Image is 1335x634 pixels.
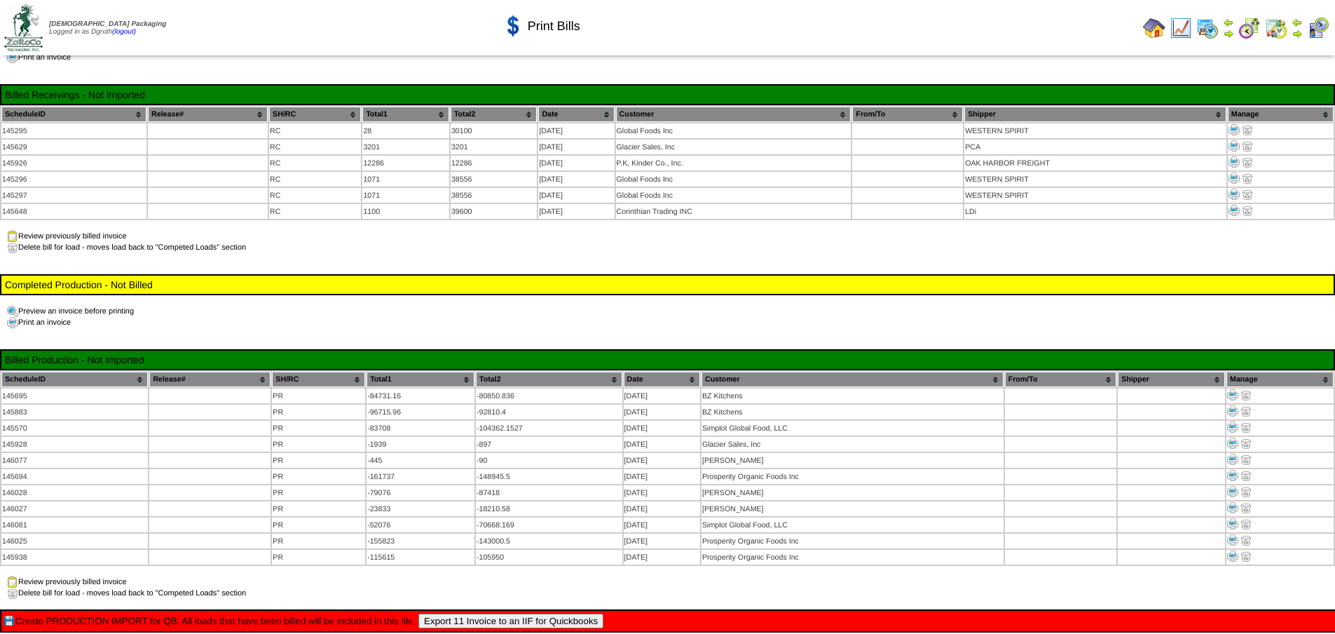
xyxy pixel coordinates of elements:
td: 145570 [1,421,148,436]
th: Total1 [362,107,449,122]
td: 146077 [1,453,148,468]
img: Print [1228,205,1240,216]
img: Print [1227,551,1238,562]
td: -79076 [367,485,474,500]
td: -80850.836 [476,389,622,403]
td: [DATE] [624,501,700,516]
img: zoroco-logo-small.webp [4,4,43,51]
td: RC [269,172,361,187]
span: [DEMOGRAPHIC_DATA] Packaging [49,20,166,28]
img: dollar.gif [502,15,525,37]
img: delete.gif [1240,534,1252,546]
td: [DATE] [538,204,614,219]
td: 145695 [1,389,148,403]
th: From/To [852,107,963,122]
img: Print [1228,173,1240,184]
img: arrowright.gif [1223,28,1234,39]
td: [DATE] [624,437,700,452]
img: delete.gif [1242,140,1253,151]
td: Billed Production - Not Imported [4,353,1331,366]
td: 1100 [362,204,449,219]
img: delete.gif [1240,551,1252,562]
td: 145296 [1,172,146,187]
th: Manage [1228,107,1334,122]
td: 1071 [362,172,449,187]
td: 146027 [1,501,148,516]
td: [DATE] [624,405,700,419]
img: preview.gif [7,306,18,317]
td: RC [269,123,361,138]
img: Print [1227,534,1238,546]
a: (logout) [112,28,136,36]
img: calendarprod.gif [1196,17,1219,39]
td: [PERSON_NAME] [701,453,1004,468]
td: WESTERN SPIRIT [964,172,1226,187]
img: calendarblend.gif [1238,17,1261,39]
td: BZ Kitchens [701,405,1004,419]
td: -90 [476,453,622,468]
td: [DATE] [538,140,614,154]
img: Print [1228,140,1240,151]
td: -18210.58 [476,501,622,516]
img: delete.gif [1242,189,1253,200]
td: 145938 [1,550,148,565]
td: WESTERN SPIRIT [964,188,1226,203]
td: Simplot Global Food, LLC [701,421,1004,436]
td: PR [272,501,365,516]
img: clipboard.gif [7,576,18,588]
th: Shipper [964,107,1226,122]
td: 145883 [1,405,148,419]
img: Print [1228,156,1240,168]
td: Global Foods Inc [616,123,851,138]
th: Total2 [476,372,622,387]
td: -897 [476,437,622,452]
td: Completed Production - Not Billed [4,278,1331,291]
img: delete.gif [1240,502,1252,513]
td: 146028 [1,485,148,500]
td: 146081 [1,518,148,532]
td: 30100 [451,123,538,138]
th: Date [624,372,700,387]
td: [DATE] [538,172,614,187]
img: Print [1227,502,1238,513]
td: -105950 [476,550,622,565]
td: Global Foods Inc [616,172,851,187]
img: delete.gif [1240,470,1252,481]
td: -92810.4 [476,405,622,419]
td: 146025 [1,534,148,548]
td: Prosperity Organic Foods Inc [701,469,1004,484]
td: -445 [367,453,474,468]
td: 28 [362,123,449,138]
img: delete.gif [7,588,18,599]
td: PR [272,550,365,565]
td: Corinthian Trading INC [616,204,851,219]
td: RC [269,140,361,154]
img: delete.gif [7,242,18,253]
th: SH/RC [269,107,361,122]
img: Print [1227,470,1238,481]
td: [DATE] [538,156,614,170]
td: OAK HARBOR FREIGHT [964,156,1226,170]
td: 39600 [451,204,538,219]
td: PR [272,469,365,484]
td: [DATE] [624,534,700,548]
td: BZ Kitchens [701,389,1004,403]
td: 1071 [362,188,449,203]
td: PR [272,437,365,452]
img: Print [1227,518,1238,530]
img: Print [1227,486,1238,497]
td: -115615 [367,550,474,565]
td: -84731.16 [367,389,474,403]
td: Billed Receivings - Not Imported [4,88,1331,101]
span: Logged in as Dgroth [49,20,166,36]
td: -83708 [367,421,474,436]
td: 145928 [1,437,148,452]
img: delete.gif [1240,486,1252,497]
td: [DATE] [624,389,700,403]
td: RC [269,204,361,219]
td: -1939 [367,437,474,452]
td: -155823 [367,534,474,548]
td: PR [272,518,365,532]
td: Prosperity Organic Foods Inc [701,534,1004,548]
img: arrowleft.gif [1223,17,1234,28]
